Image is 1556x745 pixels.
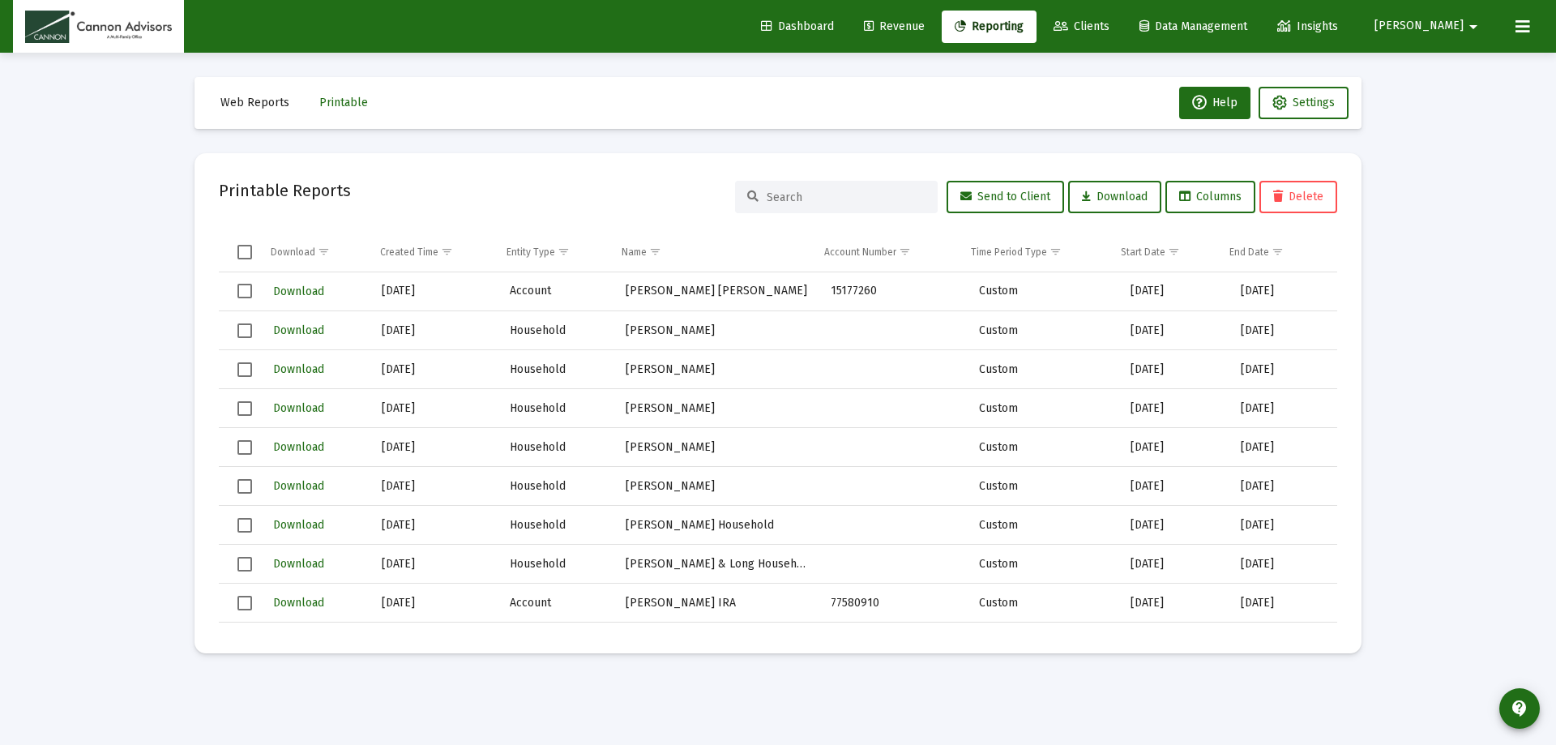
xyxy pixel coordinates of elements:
[955,19,1024,33] span: Reporting
[498,545,614,584] td: Household
[614,545,819,584] td: [PERSON_NAME] & Long Household
[610,233,813,272] td: Column Name
[370,584,498,623] td: [DATE]
[237,284,252,298] div: Select row
[259,233,369,272] td: Column Download
[614,584,819,623] td: [PERSON_NAME] IRA
[558,246,570,258] span: Show filter options for column 'Entity Type'
[370,545,498,584] td: [DATE]
[1277,19,1338,33] span: Insights
[271,513,326,537] button: Download
[971,246,1047,259] div: Time Period Type
[370,272,498,311] td: [DATE]
[1229,350,1337,389] td: [DATE]
[318,246,330,258] span: Show filter options for column 'Download'
[851,11,938,43] a: Revenue
[369,233,495,272] td: Column Created Time
[237,401,252,416] div: Select row
[498,350,614,389] td: Household
[498,389,614,428] td: Household
[271,552,326,576] button: Download
[1229,428,1337,467] td: [DATE]
[271,246,315,259] div: Download
[1229,584,1337,623] td: [DATE]
[498,272,614,311] td: Account
[1229,506,1337,545] td: [DATE]
[813,233,960,272] td: Column Account Number
[1374,19,1464,33] span: [PERSON_NAME]
[899,246,911,258] span: Show filter options for column 'Account Number'
[649,246,661,258] span: Show filter options for column 'Name'
[370,311,498,350] td: [DATE]
[1272,246,1284,258] span: Show filter options for column 'End Date'
[271,319,326,342] button: Download
[1179,87,1250,119] button: Help
[968,545,1119,584] td: Custom
[237,479,252,494] div: Select row
[1126,11,1260,43] a: Data Management
[968,311,1119,350] td: Custom
[1082,190,1148,203] span: Download
[237,557,252,572] div: Select row
[819,584,968,623] td: 77580910
[614,506,819,545] td: [PERSON_NAME] Household
[614,467,819,506] td: [PERSON_NAME]
[1119,428,1229,467] td: [DATE]
[273,518,324,532] span: Download
[237,518,252,533] div: Select row
[767,191,925,204] input: Search
[1121,246,1165,259] div: Start Date
[219,178,351,203] h2: Printable Reports
[271,396,326,420] button: Download
[498,428,614,467] td: Household
[220,96,289,109] span: Web Reports
[1464,11,1483,43] mat-icon: arrow_drop_down
[1041,11,1122,43] a: Clients
[968,350,1119,389] td: Custom
[273,362,324,376] span: Download
[819,623,968,662] td: 15177260
[1119,545,1229,584] td: [DATE]
[237,245,252,259] div: Select all
[748,11,847,43] a: Dashboard
[237,362,252,377] div: Select row
[1139,19,1247,33] span: Data Management
[1068,181,1161,213] button: Download
[1119,350,1229,389] td: [DATE]
[968,467,1119,506] td: Custom
[1119,467,1229,506] td: [DATE]
[1229,311,1337,350] td: [DATE]
[614,272,819,311] td: [PERSON_NAME] [PERSON_NAME]
[1119,389,1229,428] td: [DATE]
[271,358,326,381] button: Download
[370,506,498,545] td: [DATE]
[271,435,326,459] button: Download
[273,557,324,571] span: Download
[1179,190,1242,203] span: Columns
[1259,87,1349,119] button: Settings
[370,467,498,506] td: [DATE]
[614,428,819,467] td: [PERSON_NAME]
[1119,584,1229,623] td: [DATE]
[614,623,819,662] td: [PERSON_NAME] [PERSON_NAME]
[1119,272,1229,311] td: [DATE]
[237,596,252,610] div: Select row
[273,596,324,610] span: Download
[614,350,819,389] td: [PERSON_NAME]
[498,584,614,623] td: Account
[960,190,1050,203] span: Send to Client
[1119,506,1229,545] td: [DATE]
[498,506,614,545] td: Household
[498,467,614,506] td: Household
[1229,389,1337,428] td: [DATE]
[237,323,252,338] div: Select row
[1119,623,1229,662] td: [DATE]
[380,246,438,259] div: Created Time
[761,19,834,33] span: Dashboard
[968,389,1119,428] td: Custom
[968,506,1119,545] td: Custom
[1293,96,1335,109] span: Settings
[271,591,326,614] button: Download
[968,623,1119,662] td: Custom
[614,311,819,350] td: [PERSON_NAME]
